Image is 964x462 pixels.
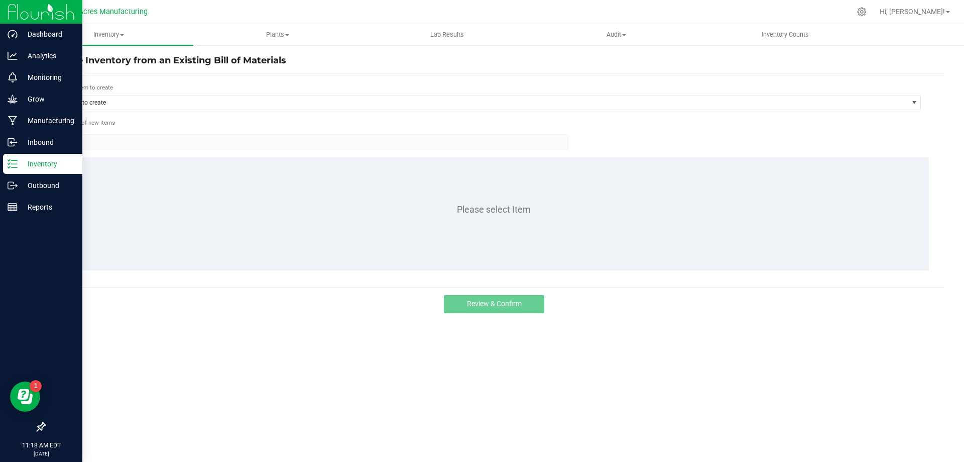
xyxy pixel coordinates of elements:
[59,84,113,91] span: Select item to create
[194,30,362,39] span: Plants
[24,24,193,45] a: Inventory
[417,30,477,39] span: Lab Results
[52,54,936,67] h4: Create Inventory from an Existing Bill of Materials
[18,158,78,170] p: Inventory
[24,30,193,39] span: Inventory
[532,24,701,45] a: Audit
[18,136,78,148] p: Inbound
[8,94,18,104] inline-svg: Grow
[856,7,868,17] div: Manage settings
[457,204,531,215] span: Please select Item
[18,50,78,62] p: Analytics
[5,450,78,457] p: [DATE]
[8,116,18,126] inline-svg: Manufacturing
[18,115,78,127] p: Manufacturing
[467,300,522,308] span: Review & Confirm
[8,180,18,191] inline-svg: Outbound
[18,28,78,40] p: Dashboard
[8,137,18,147] inline-svg: Inbound
[193,24,363,45] a: Plants
[880,8,945,16] span: Hi, [PERSON_NAME]!
[10,382,40,412] iframe: Resource center
[748,30,822,39] span: Inventory Counts
[532,30,700,39] span: Audit
[18,201,78,213] p: Reports
[57,8,148,16] span: Green Acres Manufacturing
[30,380,42,392] iframe: Resource center unread badge
[8,29,18,39] inline-svg: Dashboard
[5,441,78,450] p: 11:18 AM EDT
[18,179,78,192] p: Outbound
[18,93,78,105] p: Grow
[8,159,18,169] inline-svg: Inventory
[701,24,870,45] a: Inventory Counts
[18,71,78,83] p: Monitoring
[363,24,532,45] a: Lab Results
[8,51,18,61] inline-svg: Analytics
[60,96,908,110] span: Item to create
[444,295,544,313] button: Review & Confirm
[59,119,115,128] span: Number of new packages to create
[8,202,18,212] inline-svg: Reports
[8,72,18,82] inline-svg: Monitoring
